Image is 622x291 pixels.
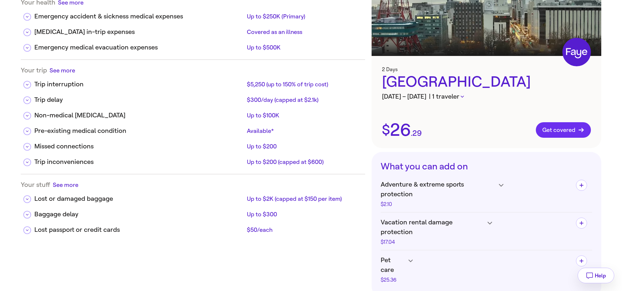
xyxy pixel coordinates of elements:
[390,121,411,139] span: 26
[34,157,244,167] div: Trip inconveniences
[247,143,360,150] div: Up to $200
[21,181,365,189] div: Your stuff
[381,202,496,207] div: $2.10
[34,12,244,21] div: Emergency accident & sickness medical expenses
[381,255,405,275] span: Pet care
[21,66,365,74] div: Your trip
[536,122,591,138] button: Get covered
[381,180,571,207] h4: Adventure & extreme sports protection$2.10
[53,181,78,189] button: See more
[381,180,496,199] span: Adventure & extreme sports protection
[247,81,360,88] div: $5,250 (up to 150% of trip cost)
[578,268,614,283] button: Help
[34,225,244,235] div: Lost passport or credit cards
[412,129,422,137] span: 29
[21,136,365,152] div: Missed connectionsUp to $200
[247,96,360,104] div: $300/day (capped at $2.1k)
[34,95,244,105] div: Trip delay
[34,43,244,52] div: Emergency medical evacuation expenses
[576,255,587,266] button: Add
[381,161,592,172] h3: What you can add on
[381,218,571,245] h4: Vacation rental damage protection$17.04
[247,195,360,203] div: Up to $2K (capped at $150 per item)
[247,226,360,234] div: $50/each
[247,112,360,119] div: Up to $100K
[595,273,606,279] span: Help
[411,129,412,137] span: .
[247,44,360,51] div: Up to $500K
[382,123,390,137] span: $
[247,210,360,218] div: Up to $300
[34,126,244,136] div: Pre-existing medical condition
[381,277,405,283] div: $25.36
[34,111,244,120] div: Non-medical [MEDICAL_DATA]
[34,80,244,89] div: Trip interruption
[21,105,365,121] div: Non-medical [MEDICAL_DATA]Up to $100K
[34,210,244,219] div: Baggage delay
[247,158,360,166] div: Up to $200 (capped at $600)
[50,66,75,74] button: See more
[429,92,464,102] button: | 1 traveler
[247,127,360,135] div: Available*
[21,220,365,235] div: Lost passport or credit cards$50/each
[382,92,591,102] h3: [DATE] – [DATE]
[381,255,571,283] h4: Pet care$25.36
[247,28,360,36] div: Covered as an illness
[21,152,365,167] div: Trip inconveniencesUp to $200 (capped at $600)
[21,6,365,22] div: Emergency accident & sickness medical expensesUp to $250K (Primary)
[542,127,584,133] span: Get covered
[381,218,484,237] span: Vacation rental damage protection
[21,204,365,220] div: Baggage delayUp to $300
[576,180,587,191] button: Add
[381,240,484,245] div: $17.04
[21,121,365,136] div: Pre-existing medical conditionAvailable*
[21,22,365,38] div: [MEDICAL_DATA] in-trip expensesCovered as an illness
[21,90,365,105] div: Trip delay$300/day (capped at $2.1k)
[247,13,360,20] div: Up to $250K (Primary)
[382,66,591,72] h3: 2 Days
[34,194,244,204] div: Lost or damaged baggage
[21,189,365,204] div: Lost or damaged baggageUp to $2K (capped at $150 per item)
[21,74,365,90] div: Trip interruption$5,250 (up to 150% of trip cost)
[21,38,365,53] div: Emergency medical evacuation expensesUp to $500K
[34,142,244,151] div: Missed connections
[576,218,587,229] button: Add
[382,72,591,92] div: [GEOGRAPHIC_DATA]
[34,27,244,37] div: [MEDICAL_DATA] in-trip expenses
